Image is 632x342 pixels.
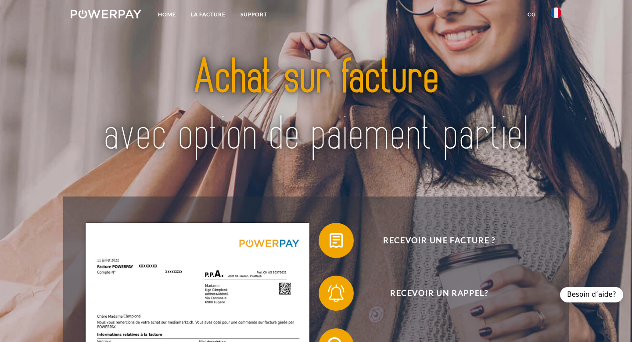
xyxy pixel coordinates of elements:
a: LA FACTURE [183,7,233,22]
span: Recevoir un rappel? [332,276,547,311]
img: qb_bill.svg [325,229,347,251]
button: Recevoir un rappel? [319,276,547,311]
a: CG [520,7,543,22]
img: logo-powerpay-white.svg [71,10,141,18]
a: Home [151,7,183,22]
img: fr [551,7,561,18]
img: title-powerpay_fr.svg [95,34,537,178]
div: Besoin d’aide? [560,287,623,302]
a: Support [233,7,275,22]
span: Recevoir une facture ? [332,223,547,258]
button: Recevoir une facture ? [319,223,547,258]
img: qb_bell.svg [325,282,347,304]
